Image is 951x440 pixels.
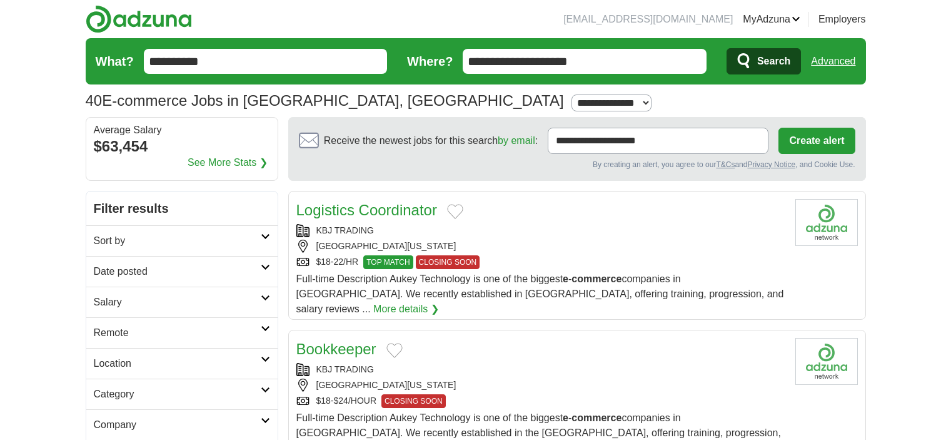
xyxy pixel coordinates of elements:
[778,128,855,154] button: Create alert
[296,340,376,357] a: Bookkeeper
[94,264,261,279] h2: Date posted
[86,256,278,287] a: Date posted
[296,240,785,253] div: [GEOGRAPHIC_DATA][US_STATE]
[727,48,801,74] button: Search
[96,52,134,71] label: What?
[86,348,278,379] a: Location
[743,12,800,27] a: MyAdzuna
[86,225,278,256] a: Sort by
[386,343,403,358] button: Add to favorite jobs
[188,155,268,170] a: See More Stats ❯
[94,125,270,135] div: Average Salary
[757,49,790,74] span: Search
[86,317,278,348] a: Remote
[811,49,855,74] a: Advanced
[86,409,278,440] a: Company
[86,192,278,225] h2: Filter results
[795,199,858,246] img: Company logo
[86,379,278,409] a: Category
[94,233,261,248] h2: Sort by
[94,325,261,340] h2: Remote
[86,90,103,112] span: 40
[86,92,564,109] h1: E-commerce Jobs in [GEOGRAPHIC_DATA], [GEOGRAPHIC_DATA]
[86,5,192,33] img: Adzuna logo
[563,12,733,27] li: [EMAIL_ADDRESS][DOMAIN_NAME]
[373,302,439,317] a: More details ❯
[407,52,453,71] label: Where?
[795,338,858,385] img: Company logo
[94,356,261,371] h2: Location
[324,133,538,148] span: Receive the newest jobs for this search :
[363,255,413,269] span: TOP MATCH
[296,202,437,218] a: Logistics Coordinator
[716,160,735,169] a: T&Cs
[563,274,568,284] strong: e
[447,204,463,219] button: Add to favorite jobs
[571,274,621,284] strong: commerce
[94,417,261,432] h2: Company
[296,379,785,392] div: [GEOGRAPHIC_DATA][US_STATE]
[296,255,785,269] div: $18-22/HR
[86,287,278,317] a: Salary
[299,159,855,170] div: By creating an alert, you agree to our and , and Cookie Use.
[747,160,795,169] a: Privacy Notice
[381,394,446,408] span: CLOSING SOON
[94,295,261,310] h2: Salary
[818,12,866,27] a: Employers
[296,224,785,237] div: KBJ TRADING
[296,274,784,314] span: Full-time Description Aukey Technology is one of the biggest - companies in [GEOGRAPHIC_DATA]. We...
[563,412,568,423] strong: e
[571,412,621,423] strong: commerce
[94,387,261,402] h2: Category
[416,255,480,269] span: CLOSING SOON
[498,135,535,146] a: by email
[94,135,270,158] div: $63,454
[296,394,785,408] div: $18-$24/HOUR
[296,363,785,376] div: KBJ TRADING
